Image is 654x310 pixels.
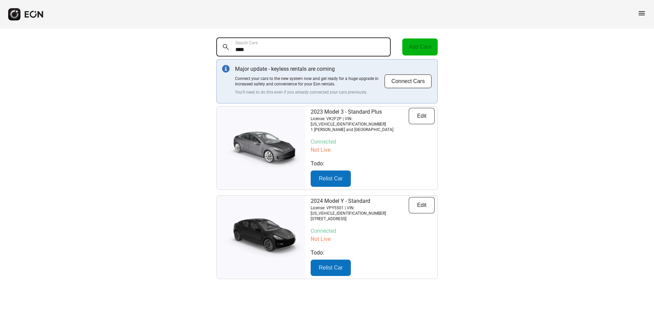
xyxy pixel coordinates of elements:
img: info [222,65,230,72]
p: Major update - keyless rentals are coming [235,65,384,73]
p: [STREET_ADDRESS] [311,216,409,222]
p: Connect your cars to the new system now and get ready for a huge upgrade in increased safety and ... [235,76,384,87]
img: car [217,126,305,170]
img: car [217,215,305,259]
button: Relist Car [311,260,351,276]
p: Not Live [311,146,435,154]
p: You'll need to do this even if you already connected your cars previously. [235,89,384,95]
button: Edit [409,108,435,124]
p: Todo: [311,249,435,257]
p: 1 [PERSON_NAME] and [GEOGRAPHIC_DATA] [311,127,409,132]
button: Relist Car [311,170,351,187]
p: 2024 Model Y - Standard [311,197,409,205]
button: Connect Cars [384,74,432,88]
button: Edit [409,197,435,213]
p: 2023 Model 3 - Standard Plus [311,108,409,116]
span: menu [638,9,646,17]
p: Connected [311,138,435,146]
p: License: VK2F2P | VIN: [US_VEHICLE_IDENTIFICATION_NUMBER] [311,116,409,127]
p: License: VPY5501 | VIN: [US_VEHICLE_IDENTIFICATION_NUMBER] [311,205,409,216]
p: Not Live [311,235,435,243]
p: Todo: [311,160,435,168]
p: Connected [311,227,435,235]
label: Search Cars [235,40,258,46]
